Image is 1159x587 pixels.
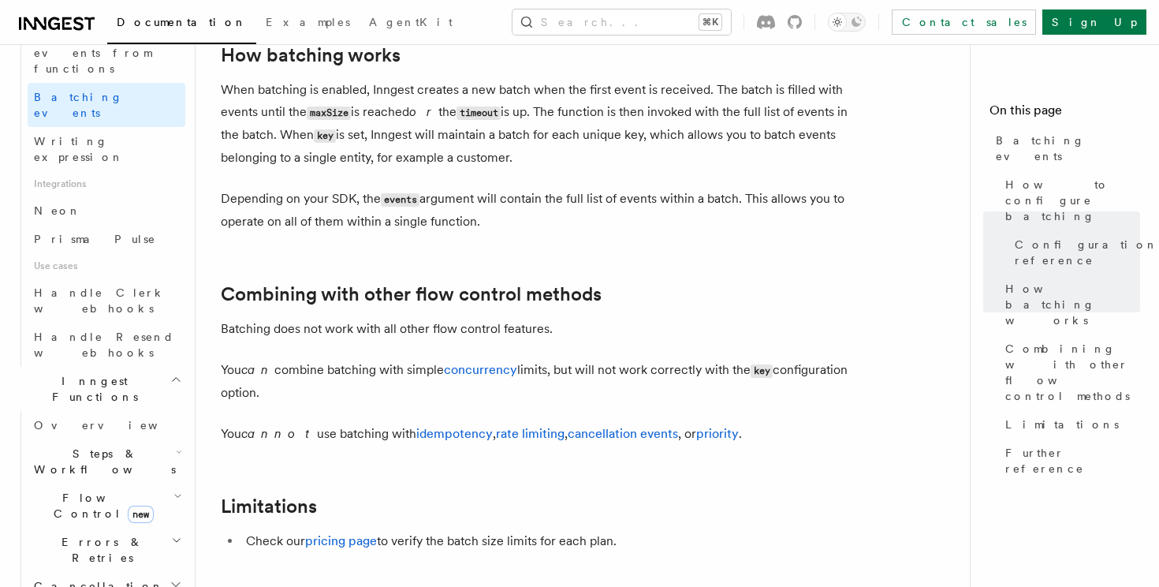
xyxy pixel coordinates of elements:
span: Inngest Functions [13,373,170,405]
code: maxSize [307,107,351,120]
a: Further reference [999,439,1140,483]
a: Contact sales [892,9,1036,35]
span: Overview [34,419,196,432]
span: Use cases [28,253,185,279]
span: Batching events [996,133,1140,164]
a: Sign Up [1042,9,1146,35]
span: How to configure batching [1005,177,1140,224]
kbd: ⌘K [699,14,721,30]
a: Overview [28,411,185,439]
span: Batching events [34,91,123,119]
a: Batching events [989,126,1140,170]
button: Steps & Workflows [28,439,185,484]
a: concurrency [444,362,517,377]
a: Handle Clerk webhooks [28,279,185,323]
p: You combine batching with simple limits, but will not work correctly with the configuration option. [221,359,852,404]
button: Inngest Functions [13,367,185,411]
a: Prisma Pulse [28,225,185,253]
a: idempotency [416,426,493,441]
a: How batching works [221,44,401,66]
a: cancellation events [568,426,678,441]
p: You use batching with , , , or . [221,423,852,445]
a: Writing expression [28,127,185,171]
span: Prisma Pulse [34,233,156,245]
span: Documentation [117,16,247,28]
span: How batching works [1005,281,1140,328]
em: can [241,362,274,377]
span: Examples [266,16,350,28]
a: Neon [28,196,185,225]
a: Examples [256,5,360,43]
h4: On this page [989,101,1140,126]
span: AgentKit [369,16,453,28]
a: Sending events from functions [28,23,185,83]
a: priority [696,426,739,441]
code: events [381,193,419,207]
span: Handle Resend webhooks [34,331,174,359]
span: Writing expression [34,135,124,163]
a: Combining with other flow control methods [999,335,1140,410]
code: key [751,365,773,378]
em: cannot [241,426,317,441]
span: new [128,506,154,523]
a: pricing page [305,533,377,548]
span: Configuration reference [1015,237,1158,268]
a: How batching works [999,275,1140,335]
span: Further reference [1005,445,1140,477]
a: Combining with other flow control methods [221,283,602,305]
li: Check our to verify the batch size limits for each plan. [241,530,852,552]
a: Handle Resend webhooks [28,323,185,367]
a: How to configure batching [999,170,1140,230]
code: timeout [457,107,501,120]
p: When batching is enabled, Inngest creates a new batch when the first event is received. The batch... [221,79,852,169]
a: Documentation [107,5,256,44]
span: Integrations [28,171,185,196]
span: Errors & Retries [28,534,171,566]
button: Toggle dark mode [828,13,866,32]
a: Batching events [28,83,185,127]
button: Flow Controlnew [28,484,185,528]
code: key [314,129,336,143]
button: Search...⌘K [512,9,731,35]
em: or [409,104,438,119]
span: Limitations [1005,417,1119,432]
a: Limitations [221,495,317,518]
a: Limitations [999,410,1140,439]
button: Errors & Retries [28,528,185,572]
span: Steps & Workflows [28,446,176,477]
span: Neon [34,204,81,217]
span: Flow Control [28,490,173,522]
a: Configuration reference [1008,230,1140,275]
span: Combining with other flow control methods [1005,341,1140,404]
a: AgentKit [360,5,462,43]
span: Sending events from functions [34,31,151,75]
p: Depending on your SDK, the argument will contain the full list of events within a batch. This all... [221,188,852,233]
p: Batching does not work with all other flow control features. [221,318,852,340]
a: rate limiting [496,426,565,441]
span: Handle Clerk webhooks [34,286,166,315]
